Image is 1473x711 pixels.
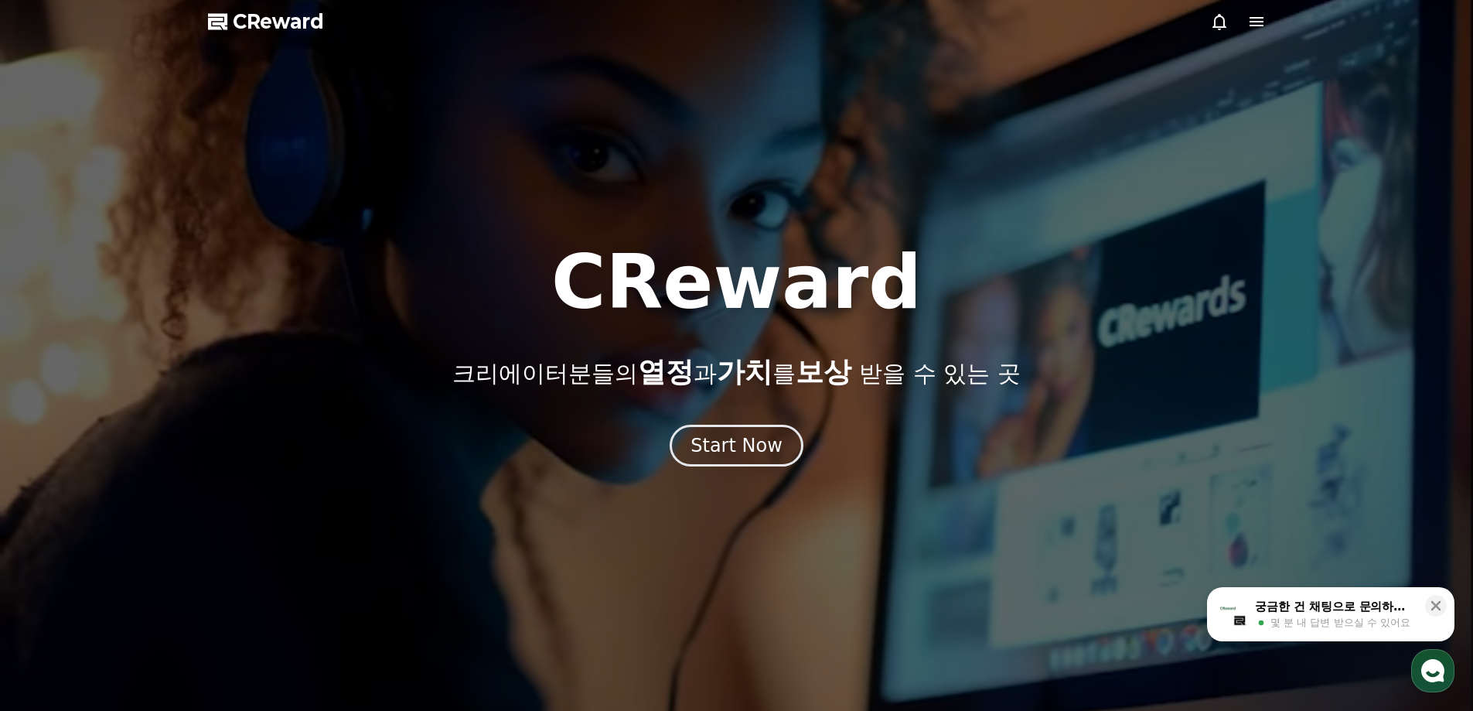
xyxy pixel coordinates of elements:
[796,356,851,388] span: 보상
[551,245,922,320] h1: CReward
[670,440,803,455] a: Start Now
[142,514,160,527] span: 대화
[5,491,102,529] a: 홈
[233,9,324,34] span: CReward
[208,9,324,34] a: CReward
[717,356,772,388] span: 가치
[452,357,1020,388] p: 크리에이터분들의 과 를 받을 수 있는 곳
[690,433,783,458] div: Start Now
[49,514,58,526] span: 홈
[239,514,257,526] span: 설정
[102,491,199,529] a: 대화
[638,356,694,388] span: 열정
[199,491,297,529] a: 설정
[670,425,803,467] button: Start Now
